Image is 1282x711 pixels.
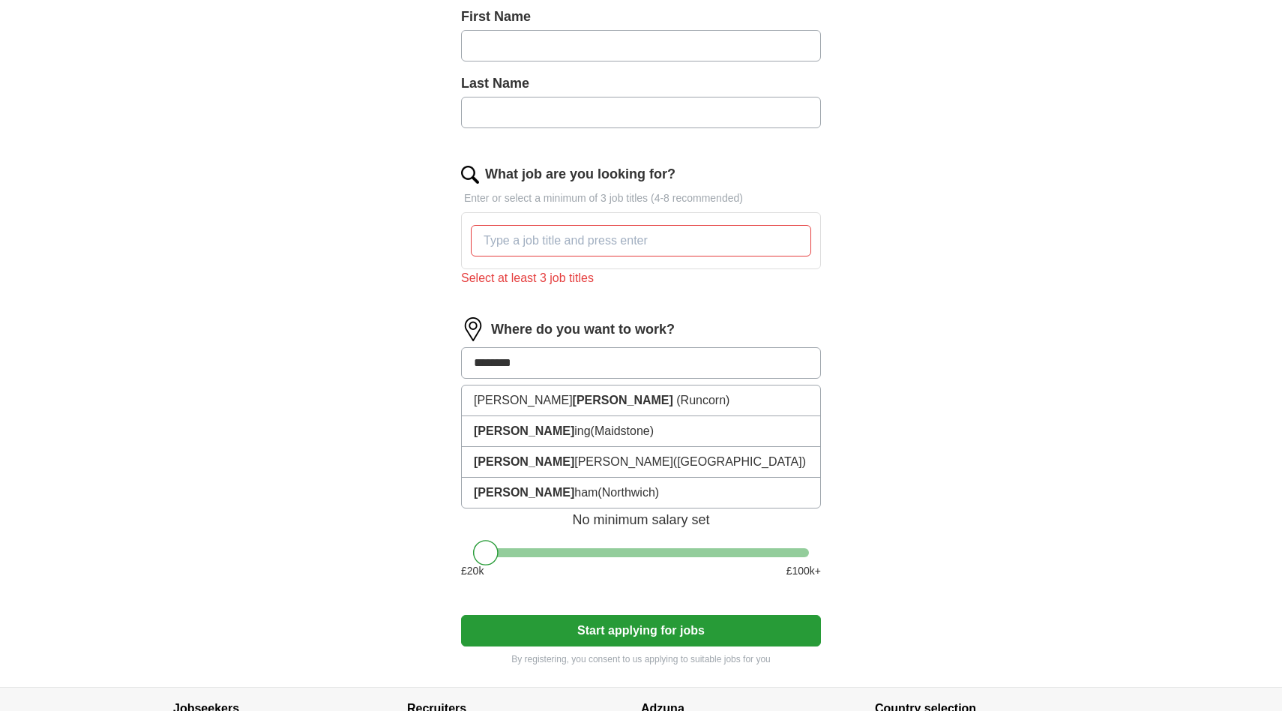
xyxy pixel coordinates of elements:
label: First Name [461,7,821,27]
strong: [PERSON_NAME] [474,424,574,437]
div: Select at least 3 job titles [461,269,821,287]
strong: [PERSON_NAME] [474,455,574,468]
strong: [PERSON_NAME] [573,394,673,406]
p: By registering, you consent to us applying to suitable jobs for you [461,652,821,666]
label: Last Name [461,73,821,94]
button: Start applying for jobs [461,615,821,646]
img: search.png [461,166,479,184]
span: (Runcorn) [676,394,729,406]
label: Where do you want to work? [491,319,675,340]
strong: [PERSON_NAME] [474,486,574,499]
span: ([GEOGRAPHIC_DATA]) [673,455,806,468]
li: ing [462,416,820,447]
span: (Northwich) [598,486,659,499]
label: What job are you looking for? [485,164,675,184]
input: Type a job title and press enter [471,225,811,256]
span: (Maidstone) [591,424,654,437]
li: [PERSON_NAME] [462,385,820,416]
p: Enter or select a minimum of 3 job titles (4-8 recommended) [461,190,821,206]
img: location.png [461,317,485,341]
div: No minimum salary set [461,494,821,530]
span: £ 100 k+ [786,563,821,579]
li: [PERSON_NAME] [462,447,820,478]
li: ham [462,478,820,508]
span: £ 20 k [461,563,484,579]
